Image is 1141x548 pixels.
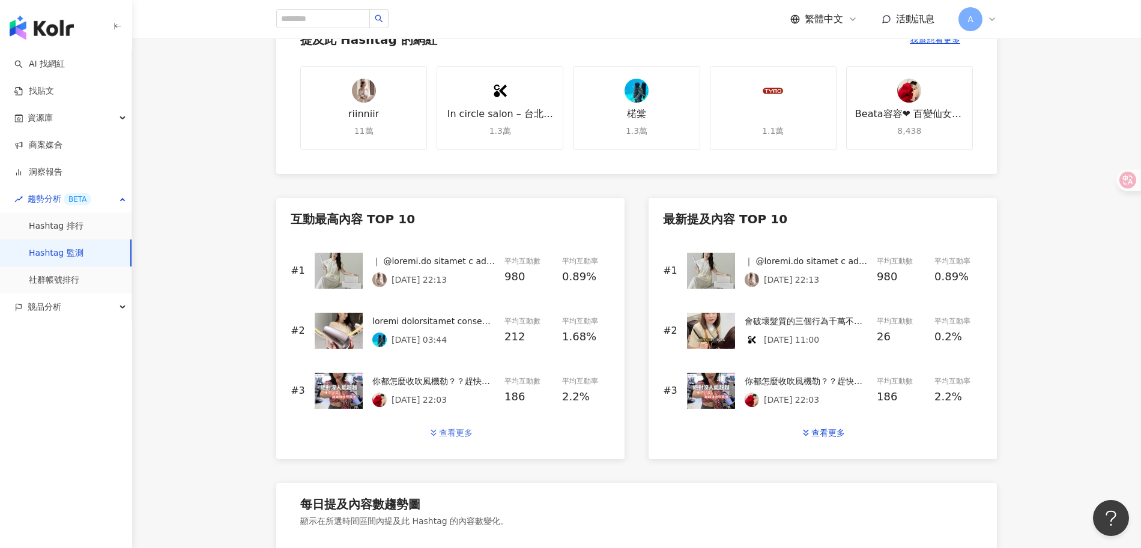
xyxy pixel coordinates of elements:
[300,498,973,511] div: 每日提及內容數趨勢圖
[10,16,74,40] img: logo
[315,253,363,289] img: ｜ @kinujo.jp 生活裡的小細節 𓍯 往往是讓自己心情變好的關鍵 來自日本 由北川景子代言的 KINUJO 絹女 不只是造型 更在乎髮絲的健康與質感 難怪能成為日本一直以來的超人氣美髮神...
[745,315,867,328] div: 會破壞髮質的三個行為千萬不要做！ 設計師 @incircleyumi #髮質 #吹風機 #熱傷害 #髮質受損 #毛鱗片 #護髮 #髮油
[934,388,962,405] span: 2.2%
[764,335,819,345] p: [DATE] 11:00
[854,107,965,121] div: Beata容容❤︎︎ 百變仙女🧚‍♀️生活百變
[846,66,973,150] a: KOL AvatarBeata容容❤︎︎ 百變仙女🧚‍♀️生活百變8,438
[300,516,973,526] div: 顯示在所選時間區間內提及此 Hashtag 的內容數變化。
[562,316,610,327] div: 平均互動率
[504,376,552,387] div: 平均互動數
[504,270,525,283] span: 980
[805,13,843,26] span: 繁體中文
[354,125,374,137] div: 11萬
[372,315,495,328] div: 現在寶寶長大 只要週末有空就帶她出去玩 但本身自己行李就很多 再加上寶寶行李真的爆炸 以前旅遊總是習慣帶上吹風機 因為有些飯店 風小到可能吹頭髮要吹半個小時 之前就一直關注的 #Pingo吹風機...
[14,195,23,203] span: rise
[934,316,982,327] div: 平均互動率
[745,393,759,407] img: KOL Avatar
[14,58,65,70] a: searchAI 找網紅
[562,376,610,387] div: 平均互動率
[663,264,677,277] p: #1
[626,125,647,137] div: 1.3萬
[315,313,363,349] img: 現在寶寶長大 只要週末有空就帶她出去玩 但本身自己行李就很多 再加上寶寶行李真的爆炸 以前旅遊總是習慣帶上吹風機 因為有些飯店 風小到可能吹頭髮要吹半個小時 之前就一直關注的 #Pingo吹風機...
[489,125,511,137] div: 1.3萬
[934,256,982,267] div: 平均互動率
[562,256,610,267] div: 平均互動率
[504,316,552,327] div: 平均互動數
[745,375,867,388] div: 你都怎麼收吹風機勒？？趕快跟我分享 #吹風機 #髮型設計師 #桃園髮廊 #[PERSON_NAME]心 #[PERSON_NAME]推薦 #容容2025life #容入你life #美髮設計師
[28,294,61,321] span: 競品分析
[562,268,596,285] span: 0.89%
[562,388,590,405] span: 2.2%
[504,390,525,403] span: 186
[348,107,379,121] div: riinniir
[967,13,973,26] span: A
[504,330,525,343] span: 212
[897,125,921,137] div: 8,438
[300,33,437,47] div: 提及此 Hashtag 的網紅
[14,139,62,151] a: 商案媒合
[352,79,376,103] img: KOL Avatar
[416,421,485,445] button: 查看更多
[29,247,83,259] a: Hashtag 監測
[1093,500,1129,536] iframe: Help Scout Beacon - Open
[392,335,447,345] p: [DATE] 03:44
[745,375,867,388] div: 你都怎麼收吹風機勒？？趕快跟我分享 #吹風機 #髮型設計師 #桃園髮廊 #楊梅埔心 #楊梅推薦 #容容2025life #容入你life #美髮設計師
[877,376,925,387] div: 平均互動數
[897,79,921,103] img: KOL Avatar
[488,79,512,103] img: KOL Avatar
[372,375,495,388] div: 你都怎麼收吹風機勒？？趕快跟我分享 #吹風機 #髮型設計師 #桃園髮廊 #楊梅埔心 #楊梅推薦 #容容2025life #容入你life #美髮設計師
[934,328,962,345] span: 0.2%
[14,85,54,97] a: 找貼文
[375,14,383,23] span: search
[372,254,495,268] div: ｜ @loremi.do sitamet c adipiscingeli sedd eiusmodt INCIDI ut labor etdoloremag aliquaenimadminimv...
[745,333,759,347] img: KOL Avatar
[625,79,649,103] img: KOL Avatar
[444,107,555,121] div: In circle salon – 台北剪染燙護髮廊推薦
[910,35,960,44] span: 我還想看更多
[29,220,83,232] a: Hashtag 排行
[300,66,427,150] a: KOL Avatarriinniir11萬
[877,390,897,403] span: 186
[372,393,387,407] img: KOL Avatar
[392,275,447,285] p: [DATE] 22:13
[372,315,495,328] div: loremi dolorsitamet consectetu adipiscinge seddoeiusmodt incidi utlaboreetdolo magnaali #Enimadmi...
[372,375,495,388] div: 你都怎麼收吹風機勒？？趕快跟我分享 #吹風機 #髮型設計師 #桃園髮廊 #[PERSON_NAME]心 #[PERSON_NAME]推薦 #容容2025life #容入你life #美髮設計師
[437,66,563,150] a: KOL AvatarIn circle salon – 台北剪染燙護髮廊推薦1.3萬
[291,384,305,397] p: #3
[372,333,387,347] img: KOL Avatar
[877,270,897,283] span: 980
[710,66,837,150] a: KOL Avatar1.1萬
[28,104,53,131] span: 資源庫
[372,272,387,287] img: KOL Avatar
[687,313,735,349] img: 會破壞髮質的三個行為千萬不要做！ 設計師 @incircleyumi #髮質 #吹風機 #熱傷害 #髮質受損 #毛鱗片 #護髮 #髮油
[934,376,982,387] div: 平均互動率
[745,254,867,268] div: ｜ @loremi.do sitamet c adipiscingeli sedd eiusmodt INCIDI ut labor etdoloremag aliquaenimadminimv...
[439,428,473,438] div: 查看更多
[291,212,610,226] div: 互動最高內容 TOP 10
[392,395,447,405] p: [DATE] 22:03
[811,428,845,438] div: 查看更多
[687,253,735,289] img: ｜ @kinujo.jp 生活裡的小細節 𓍯 往往是讓自己心情變好的關鍵 來自日本 由北川景子代言的 KINUJO 絹女 不只是造型 更在乎髮絲的健康與質感 難怪能成為日本一直以來的超人氣美髮神...
[573,66,700,150] a: KOL Avatar楉棠1.3萬
[291,324,305,337] p: #2
[562,328,596,345] span: 1.68%
[897,28,973,52] button: 我還想看更多
[877,330,891,343] span: 26
[788,421,858,445] button: 查看更多
[627,107,646,121] div: 楉棠
[64,193,91,205] div: BETA
[745,272,759,287] img: KOL Avatar
[663,212,982,226] div: 最新提及內容 TOP 10
[761,79,785,103] img: KOL Avatar
[764,275,819,285] p: [DATE] 22:13
[877,256,925,267] div: 平均互動數
[896,13,934,25] span: 活動訊息
[663,324,677,337] p: #2
[762,125,784,137] div: 1.1萬
[29,274,79,286] a: 社群帳號排行
[28,185,91,212] span: 趨勢分析
[291,264,305,277] p: #1
[764,395,819,405] p: [DATE] 22:03
[504,256,552,267] div: 平均互動數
